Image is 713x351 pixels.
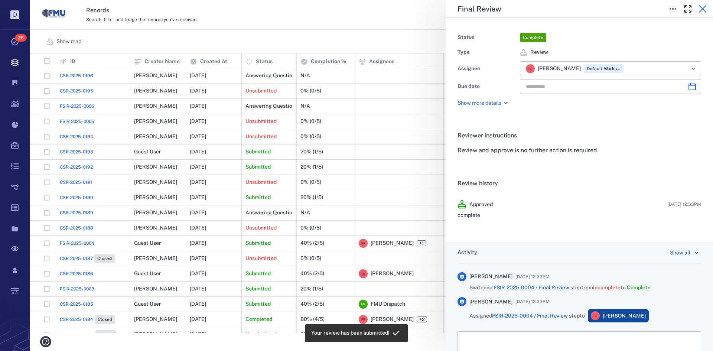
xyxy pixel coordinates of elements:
[458,64,517,74] div: Assignee
[469,201,493,208] p: Approved
[688,64,699,74] button: Open
[458,146,701,155] p: Review and approve is no further action is required.
[627,285,651,290] span: Complete
[311,326,390,340] div: Your review has been submitted!
[585,66,622,72] span: Default Workspace
[685,79,700,94] button: Choose date
[670,248,690,257] div: Show all
[521,35,545,41] span: Complete
[458,212,701,219] p: complete
[469,312,585,320] span: Assigned step to
[452,194,707,230] div: Approved[DATE] 12:33PMcomplete
[526,64,535,73] div: R R
[15,34,27,42] span: 26
[458,131,701,140] h6: Reviewer instructions
[695,1,710,16] button: Close
[458,4,501,14] h5: Final Review
[458,100,501,107] p: Show more details
[458,179,701,188] h6: Review history
[458,32,517,43] div: Status
[10,10,19,19] p: D
[593,285,621,290] span: Incomplete
[680,1,695,16] button: Toggle Fullscreen
[603,312,646,320] span: [PERSON_NAME]
[458,47,517,58] div: Type
[665,1,680,16] button: Toggle to Edit Boxes
[530,49,548,56] span: Review
[538,65,581,72] span: [PERSON_NAME]
[17,5,32,12] span: Help
[469,284,651,292] span: Switched step from to
[667,201,701,208] span: [DATE] 12:33PM
[492,313,568,319] a: FSIR-2025-0004 / Final Review
[469,298,512,306] span: [PERSON_NAME]
[591,311,600,320] div: R R
[515,272,550,281] span: [DATE] 12:33PM
[494,285,569,290] a: FSIR-2025-0004 / Final Review
[458,249,477,256] h6: Activity
[469,273,512,280] span: [PERSON_NAME]
[458,81,517,92] div: Due date
[515,297,550,306] span: [DATE] 12:33PM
